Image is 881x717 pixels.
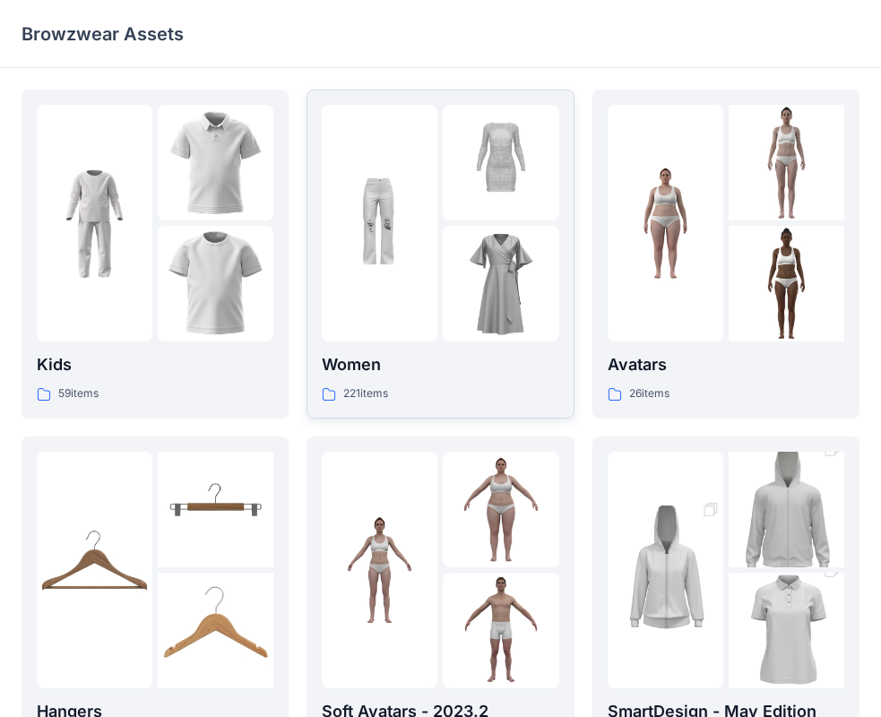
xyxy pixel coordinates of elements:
img: folder 3 [158,573,273,688]
img: folder 3 [443,226,558,341]
img: folder 2 [158,452,273,567]
p: 221 items [343,384,388,403]
p: Kids [37,352,273,377]
img: folder 1 [322,166,437,281]
a: folder 1folder 2folder 3Avatars26items [592,90,859,419]
img: folder 3 [729,226,844,341]
img: folder 2 [443,105,558,220]
p: Women [322,352,558,377]
img: folder 3 [158,226,273,341]
a: folder 1folder 2folder 3Kids59items [22,90,289,419]
p: 26 items [629,384,669,403]
img: folder 1 [608,483,723,657]
img: folder 2 [729,105,844,220]
p: 59 items [58,384,99,403]
img: folder 2 [729,423,844,597]
p: Avatars [608,352,844,377]
img: folder 1 [37,166,152,281]
img: folder 1 [37,512,152,627]
img: folder 1 [322,512,437,627]
img: folder 2 [158,105,273,220]
img: folder 1 [608,166,723,281]
img: folder 2 [443,452,558,567]
a: folder 1folder 2folder 3Women221items [307,90,574,419]
img: folder 3 [443,573,558,688]
p: Browzwear Assets [22,22,184,47]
